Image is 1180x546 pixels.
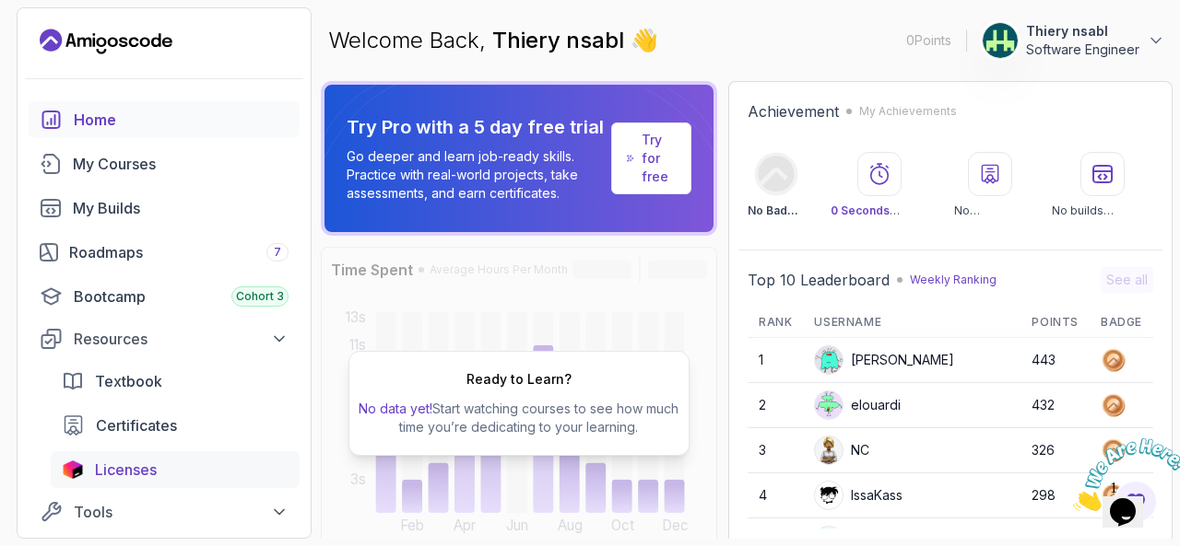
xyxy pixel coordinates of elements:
[492,27,631,53] span: Thiery nsabI
[466,370,572,389] h2: Ready to Learn?
[910,273,997,287] p: Weekly Ranking
[1052,203,1153,218] p: No builds completed
[642,131,676,186] a: Try for free
[1021,383,1090,428] td: 432
[29,101,300,138] a: home
[815,346,843,374] img: default monster avatar
[40,27,172,56] a: Landing page
[748,308,803,338] th: Rank
[328,26,658,55] p: Welcome Back,
[74,328,289,350] div: Resources
[748,473,803,518] td: 4
[814,345,954,375] div: [PERSON_NAME]
[1101,267,1153,293] button: See all
[814,436,869,465] div: NC
[831,203,900,217] span: 0 Seconds
[51,407,300,444] a: certificates
[1021,308,1090,338] th: Points
[95,370,162,392] span: Textbook
[1021,428,1090,473] td: 326
[29,278,300,315] a: bootcamp
[73,197,289,219] div: My Builds
[29,322,300,355] button: Resources
[347,147,604,203] p: Go deeper and learn job-ready skills. Practice with real-world projects, take assessments, and ea...
[815,391,843,419] img: default monster avatar
[815,482,843,509] img: user profile image
[1026,41,1139,59] p: Software Engineer
[7,7,122,80] img: Chat attention grabber
[95,459,157,481] span: Licenses
[982,22,1165,59] button: user profile imageThiery nsabISoftware Engineer
[906,31,951,50] p: 0 Points
[831,203,928,218] p: Watched
[628,22,663,58] span: 👋
[1021,473,1090,518] td: 298
[748,100,839,122] h2: Achievement
[73,153,289,175] div: My Courses
[1090,308,1153,338] th: Badge
[69,241,289,263] div: Roadmaps
[1066,431,1180,518] iframe: chat widget
[814,481,903,510] div: IssaKass
[51,451,300,488] a: licenses
[983,23,1018,58] img: user profile image
[74,501,289,523] div: Tools
[236,289,284,304] span: Cohort 3
[359,401,432,416] span: No data yet!
[7,7,15,23] span: 1
[29,190,300,227] a: builds
[29,234,300,271] a: roadmaps
[96,414,177,436] span: Certificates
[814,390,901,420] div: elouardi
[748,383,803,428] td: 2
[62,460,84,479] img: jetbrains icon
[51,363,300,400] a: textbook
[1021,338,1090,383] td: 443
[357,400,681,436] p: Start watching courses to see how much time you’re dedicating to your learning.
[859,104,957,119] p: My Achievements
[815,436,843,464] img: user profile image
[274,245,281,260] span: 7
[954,203,1025,218] p: No certificates
[748,338,803,383] td: 1
[748,428,803,473] td: 3
[29,495,300,529] button: Tools
[748,269,890,291] h2: Top 10 Leaderboard
[74,109,289,131] div: Home
[1026,22,1139,41] p: Thiery nsabI
[803,308,1021,338] th: Username
[74,285,289,308] div: Bootcamp
[611,122,691,194] a: Try for free
[29,145,300,182] a: courses
[347,114,604,140] p: Try Pro with a 5 day free trial
[748,203,805,218] p: No Badge :(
